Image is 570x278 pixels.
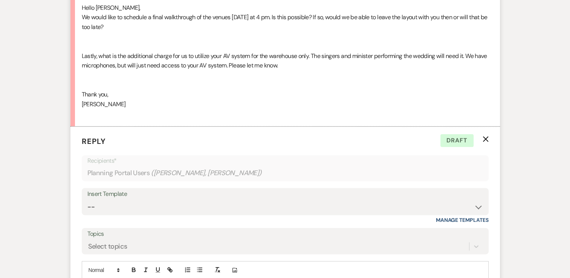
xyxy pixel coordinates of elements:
[87,189,483,200] div: Insert Template
[87,156,483,166] p: Recipients*
[82,3,489,119] div: Hello [PERSON_NAME], We would like to schedule a final walkthrough of the venues [DATE] at 4 pm. ...
[82,136,106,146] span: Reply
[88,241,127,252] div: Select topics
[436,217,489,223] a: Manage Templates
[440,134,474,147] span: Draft
[87,166,483,180] div: Planning Portal Users
[151,168,262,178] span: ( [PERSON_NAME], [PERSON_NAME] )
[87,229,483,240] label: Topics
